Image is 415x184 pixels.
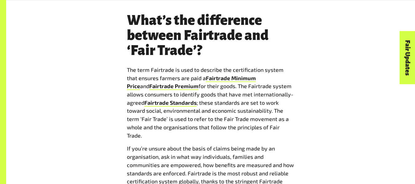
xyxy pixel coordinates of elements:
a: Fairtrade Premium [149,83,198,90]
h2: What’s the difference between Fairtrade and ‘Fair Trade’? [127,13,295,58]
p: The term Fairtrade is used to describe the certification system that ensures farmers are paid a a... [127,66,295,139]
a: Fairtrade Standards [144,99,197,107]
